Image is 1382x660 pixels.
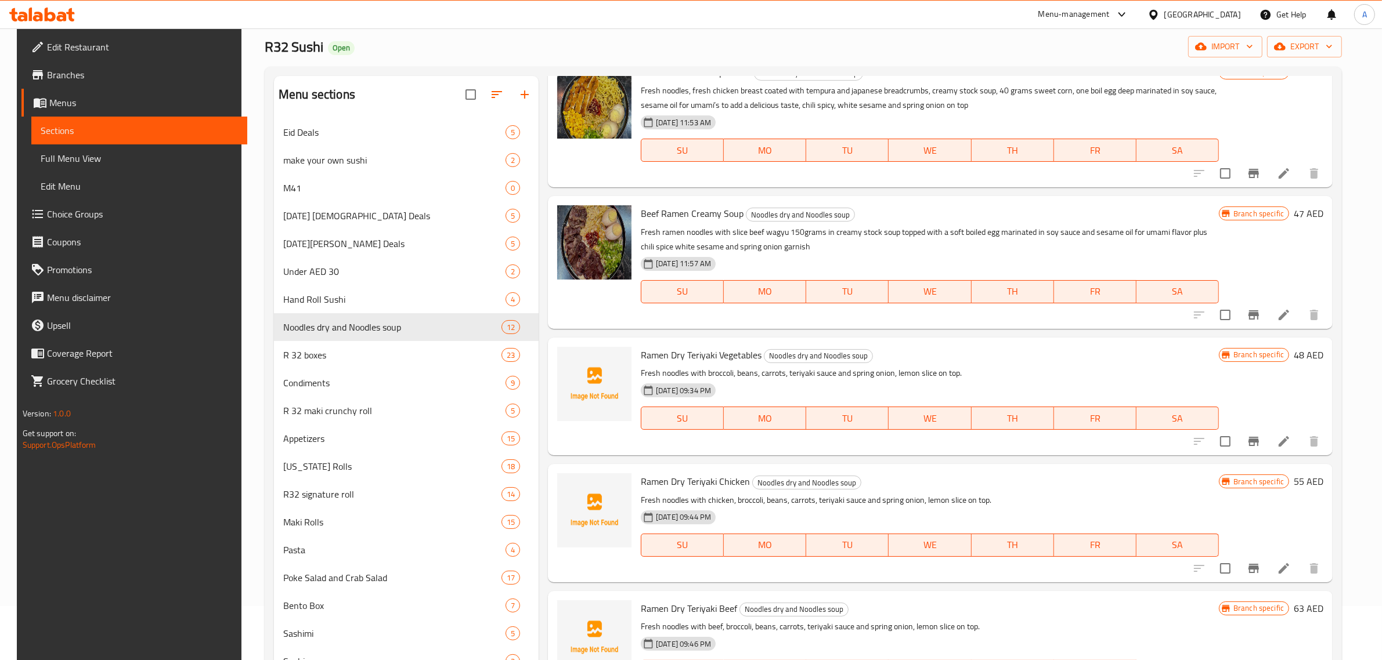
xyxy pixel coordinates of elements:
a: Edit menu item [1277,561,1291,575]
button: MO [724,280,806,303]
span: 14 [502,489,519,500]
button: Branch-specific-item [1240,554,1268,582]
span: [DATE] 09:46 PM [651,639,716,650]
span: Appetizers [283,431,501,445]
div: Noodles dry and Noodles soup [739,603,849,617]
span: SU [646,410,719,427]
a: Promotions [21,256,248,284]
div: Appetizers15 [274,425,539,452]
div: Sashimi5 [274,619,539,647]
span: Version: [23,406,51,421]
div: M41 [283,181,506,195]
span: R 32 boxes [283,348,501,362]
span: Condiments [283,376,506,390]
button: MO [724,139,806,162]
button: import [1188,36,1262,57]
span: Grocery Checklist [47,374,239,388]
span: TU [811,536,884,553]
span: TH [976,536,1049,553]
button: SA [1136,534,1219,557]
img: Beef Ramen Creamy Soup [557,205,632,280]
span: Open [328,43,355,53]
div: R 32 boxes23 [274,341,539,369]
span: 4 [506,545,519,556]
img: Ramen Chicken Soup Cream [557,64,632,139]
button: TH [972,280,1054,303]
span: Poke Salad and Crab Salad [283,571,501,585]
button: MO [724,407,806,430]
div: Hand Roll Sushi4 [274,285,539,313]
h2: Menu sections [279,86,355,103]
span: 5 [506,238,519,249]
a: Choice Groups [21,200,248,228]
span: Sort sections [483,81,511,108]
span: Coverage Report [47,346,239,360]
span: WE [893,410,966,427]
a: Sections [31,117,248,144]
span: Noodles dry and Noodles soup [283,320,501,334]
span: SA [1141,410,1214,427]
div: items [501,320,520,334]
span: 23 [502,350,519,361]
h6: 48 AED [1294,347,1323,363]
span: Upsell [47,318,239,332]
span: MO [728,536,802,553]
button: WE [889,534,971,557]
button: WE [889,139,971,162]
div: items [506,209,520,223]
span: 12 [502,322,519,333]
div: items [501,431,520,445]
span: Hand Roll Sushi [283,292,506,306]
span: SA [1141,142,1214,159]
span: Menu disclaimer [47,291,239,304]
img: Ramen Dry Teriyaki Chicken [557,473,632,547]
span: [DATE] 11:57 AM [651,258,716,269]
button: FR [1054,407,1136,430]
div: R 32 maki crunchy roll5 [274,397,539,425]
span: Select to update [1213,161,1237,186]
a: Edit menu item [1277,166,1291,180]
p: Fresh noodles with chicken, broccoli, beans, carrots, teriyaki sauce and spring onion, lemon slic... [641,493,1219,507]
span: MO [728,283,802,300]
span: Branches [47,68,239,82]
div: Bento Box [283,599,506,612]
a: Support.OpsPlatform [23,437,96,452]
span: TU [811,142,884,159]
span: Pasta [283,543,506,557]
div: Under AED 302 [274,258,539,285]
span: MO [728,142,802,159]
a: Grocery Checklist [21,367,248,395]
button: FR [1054,280,1136,303]
span: A [1362,8,1367,21]
div: items [506,292,520,306]
span: Edit Restaurant [47,40,239,54]
button: FR [1054,139,1136,162]
span: 4 [506,294,519,305]
div: R32 signature roll [283,487,501,501]
div: items [501,487,520,501]
span: [DATE] 09:34 PM [651,385,716,396]
div: items [506,181,520,195]
span: 2 [506,155,519,166]
button: Branch-specific-item [1240,427,1268,455]
span: Noodles dry and Noodles soup [740,603,848,616]
p: Fresh noodles, fresh chicken breast coated with tempura and japanese breadcrumbs, creamy stock so... [641,84,1219,113]
button: delete [1300,301,1328,329]
div: Ramadan Iftar Deals [283,209,506,223]
button: TU [806,407,889,430]
span: Maki Rolls [283,515,501,529]
a: Edit menu item [1277,308,1291,322]
div: items [506,626,520,640]
span: make your own sushi [283,153,506,167]
button: WE [889,407,971,430]
span: Eid Deals [283,125,506,139]
span: SU [646,142,719,159]
span: import [1197,39,1253,54]
a: Coupons [21,228,248,256]
a: Edit Menu [31,172,248,200]
span: [DATE][PERSON_NAME] Deals [283,237,506,251]
div: Eid Deals5 [274,118,539,146]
